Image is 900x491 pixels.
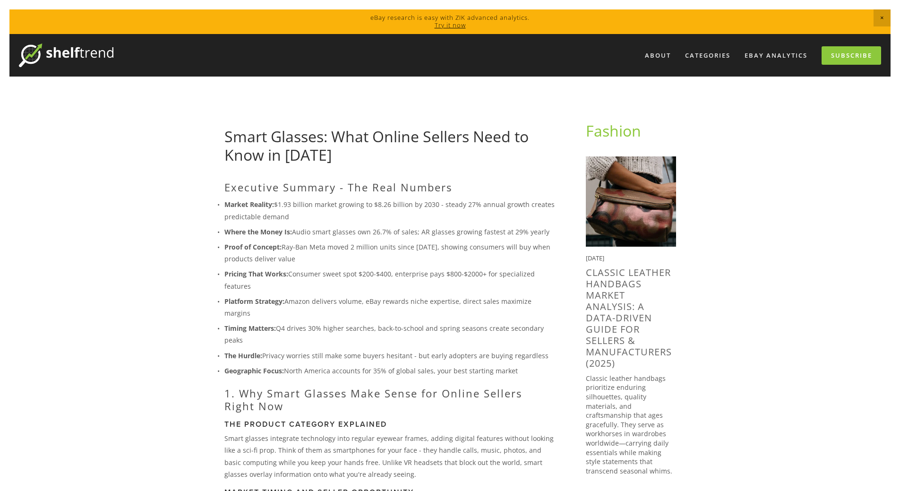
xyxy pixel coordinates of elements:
p: North America accounts for 35% of global sales, your best starting market [224,365,556,377]
p: Smart glasses integrate technology into regular eyewear frames, adding digital features without l... [224,432,556,480]
a: Classic Leather Handbags Market Analysis: A Data-Driven Guide for Sellers & Manufacturers (2025) [586,266,672,370]
h2: Executive Summary - The Real Numbers [224,181,556,193]
span: Close Announcement [874,9,891,26]
strong: The Hurdle: [224,351,262,360]
p: Privacy worries still make some buyers hesitant - but early adopters are buying regardless [224,350,556,362]
img: Classic Leather Handbags Market Analysis: A Data-Driven Guide for Sellers &amp; Manufacturers (2025) [586,156,676,247]
strong: Pricing That Works: [224,269,288,278]
p: Ray-Ban Meta moved 2 million units since [DATE], showing consumers will buy when products deliver... [224,241,556,265]
p: Amazon delivers volume, eBay rewards niche expertise, direct sales maximize margins [224,295,556,319]
strong: Where the Money Is: [224,227,292,236]
p: $1.93 billion market growing to $8.26 billion by 2030 - steady 27% annual growth creates predicta... [224,198,556,222]
div: Categories [679,48,737,63]
h2: 1. Why Smart Glasses Make Sense for Online Sellers Right Now [224,387,556,412]
strong: Platform Strategy: [224,297,284,306]
a: eBay Analytics [738,48,814,63]
p: Classic leather handbags prioritize enduring silhouettes, quality materials, and craftsmanship th... [586,374,676,476]
strong: Geographic Focus: [224,366,284,375]
a: Smart Glasses: What Online Sellers Need to Know in [DATE] [224,126,529,164]
time: [DATE] [586,254,604,262]
p: Audio smart glasses own 26.7% of sales; AR glasses growing fastest at 29% yearly [224,226,556,238]
strong: Proof of Concept: [224,242,282,251]
strong: Market Reality: [224,200,274,209]
a: Subscribe [822,46,881,65]
a: Try it now [435,21,466,29]
a: About [639,48,677,63]
p: Consumer sweet spot $200-$400, enterprise pays $800-$2000+ for specialized features [224,268,556,292]
img: ShelfTrend [19,43,113,67]
a: Fashion [586,121,641,141]
strong: Timing Matters: [224,324,276,333]
h3: The Product Category Explained [224,420,556,429]
p: Q4 drives 30% higher searches, back-to-school and spring seasons create secondary peaks [224,322,556,346]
